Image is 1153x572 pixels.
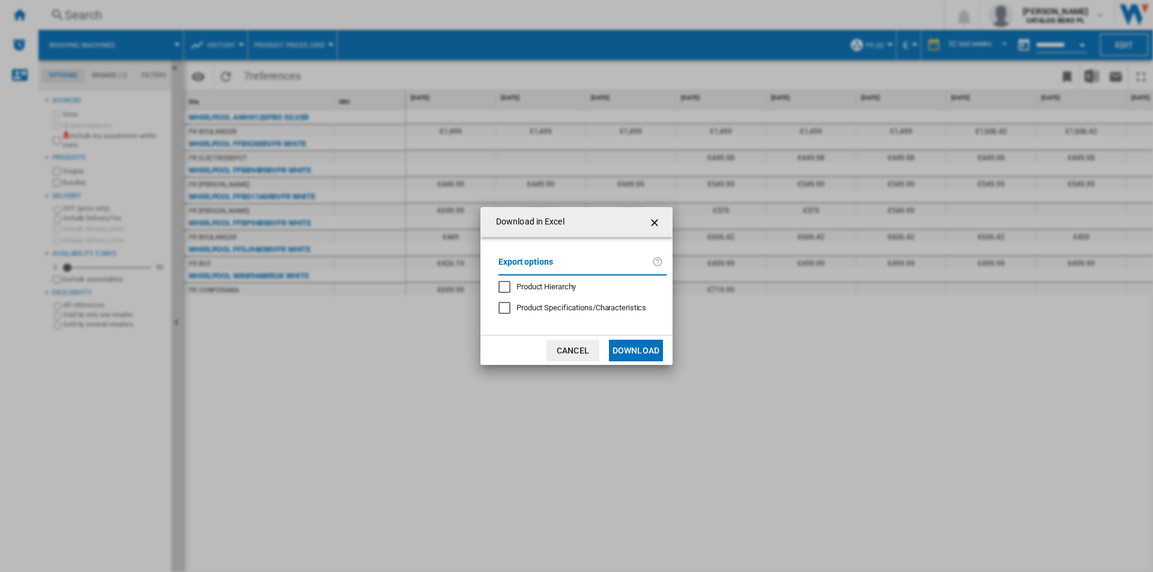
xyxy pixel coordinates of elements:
div: Only applies to Category View [516,303,646,313]
button: Download [609,340,663,361]
button: getI18NText('BUTTONS.CLOSE_DIALOG') [644,210,668,234]
label: Export options [498,255,652,277]
span: Product Hierarchy [516,282,576,291]
button: Cancel [546,340,599,361]
h4: Download in Excel [490,216,564,228]
span: Product Specifications/Characteristics [516,303,646,312]
ng-md-icon: getI18NText('BUTTONS.CLOSE_DIALOG') [649,215,663,230]
md-checkbox: Product Hierarchy [498,281,657,293]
